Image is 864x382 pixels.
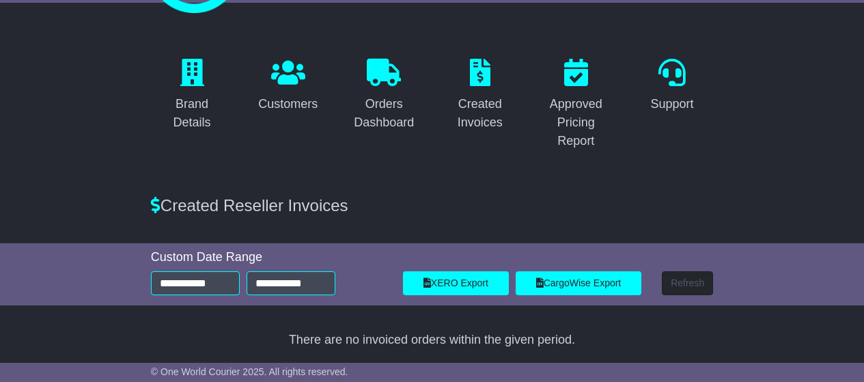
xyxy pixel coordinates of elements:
div: Approved Pricing Report [544,95,609,150]
a: Customers [249,54,326,118]
a: Created Invoices [439,54,522,137]
a: Support [641,54,702,118]
div: Customers [258,95,318,113]
div: Created Invoices [448,95,513,132]
a: Approved Pricing Report [535,54,617,155]
div: Created Reseller Invoices [144,196,720,216]
div: There are no invoiced orders within the given period. [89,333,775,348]
div: Brand Details [160,95,225,132]
a: Brand Details [151,54,234,137]
a: Orders Dashboard [343,54,426,137]
button: Refresh [662,271,713,295]
a: XERO Export [403,271,509,295]
div: Support [650,95,693,113]
span: © One World Courier 2025. All rights reserved. [151,366,348,377]
div: Orders Dashboard [352,95,417,132]
div: Custom Date Range [151,250,389,265]
a: CargoWise Export [516,271,641,295]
